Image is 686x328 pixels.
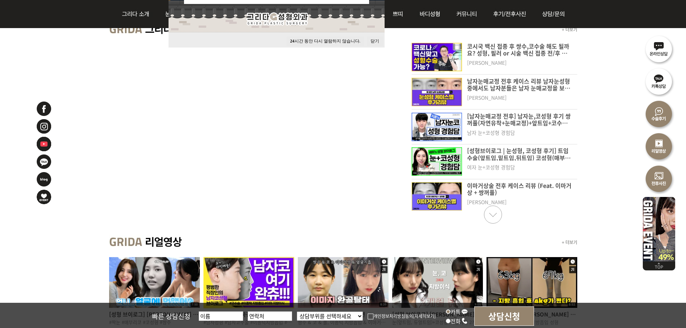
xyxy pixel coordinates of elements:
label: 카톡 [446,308,468,315]
a: [성형 브이로그] 하경동님 1편 #남자성형 #남자코수술 #이중턱지방흡입 #이마지방이식 [203,256,294,325]
label: 전화 [446,317,468,325]
input: 이름 [199,311,243,321]
img: 인스타그램 [36,118,52,134]
img: kakao_icon.png [461,308,468,315]
strong: 24 [290,39,295,44]
dt: 남자 눈+코성형 경험담 [467,130,572,141]
button: 24시간 동안 다시 열람하지 않습니다. [287,36,364,46]
p: 남자눈매교정 전후 케이스 리뷰 남자눈성형 중에서도 남자분들은 남자 눈매교정을 보통 하시는 경우는 다양하게 있는데요 눈뜨는 힘이 좀 부족하거나 눈꺼풀이 늘어나서 눈동자의 노출량이 [467,78,572,91]
a: [성형 브이로그] [PERSON_NAME] 2편 복부, 러브핸들, 허벅지지방흡입 성형 [487,256,577,325]
img: 유투브 [36,136,52,152]
a: [성형 브이로그] 원선의님 1편 쌍수 & 코 & 볼, 이중턱 지방흡입 & 이마거상 & 실리프팅 [298,256,389,325]
span: 빠른 상담신청 [152,311,190,321]
img: 카카오톡 [36,154,52,170]
a: + 더보기 [562,239,577,245]
p: [성형브이로그 | 눈성형, 코성형 후기] 트임수술(앞트임,밑트임,뒤트임) 코성형(매부리코) 이마지방이식 [DATE] [467,147,572,161]
a: [자세히보기] [413,313,436,319]
img: 이벤트 [36,189,52,205]
img: call_icon.png [461,318,468,324]
img: 이벤트 [643,194,675,261]
iframe: YouTube video player [109,43,408,211]
input: 연락처 [248,311,292,321]
img: 카톡상담 [643,65,675,97]
img: main_grida_tv_title.jpg [109,16,196,43]
p: 코시국 백신 접종 후 쌍수,코수술 해도 될까요? 성형, 필러 or 시술 백신 접종 전/후 가능한지 알려드립니다. [467,43,572,56]
dt: [PERSON_NAME] [467,95,572,107]
dt: 여자 눈+코성형 경험담 [467,164,572,176]
img: 수술전후사진 [643,162,675,194]
input: 상담신청 [474,306,534,326]
img: 리얼영상 [643,130,675,162]
p: 이마거상술 전후 케이스 리뷰 (Feat. 이마거상 + 쌍꺼풀) [467,182,572,196]
img: 온라인상담 [643,32,675,65]
a: + 더보기 [562,26,577,32]
img: checkbox.png [368,314,373,319]
img: 위로가기 [643,261,675,270]
img: 네이버블로그 [36,171,52,187]
input: 카톡 [446,309,450,314]
label: 개인정보처리방침동의 [368,313,413,319]
img: 수술후기 [643,97,675,130]
img: 페이스북 [36,101,52,117]
li: Next slide [484,206,502,224]
a: [성형 브이로그] [PERSON_NAME] 2편 눈(앞트임, 듀얼트임)+코성형+지방이식 2개월 차 [392,256,483,325]
img: main_grida_realvideo_title.jpg [109,229,196,256]
dt: [PERSON_NAME] [467,60,572,72]
a: [성형 브이로그] [PERSON_NAME] 1편 #짝눈 #매부리코 #코성형 #쌍수 [109,256,200,325]
dt: [PERSON_NAME] [467,199,572,211]
input: 전화 [446,319,450,323]
p: [남자눈매교정 전후] 남자눈,코성형 후기 쌍꺼풀(자연유착+눈매교정)+앞트임+코수술(매부리코+긴코)+이마지방이식 [DATE] [467,113,572,126]
button: 닫기 [367,36,383,46]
